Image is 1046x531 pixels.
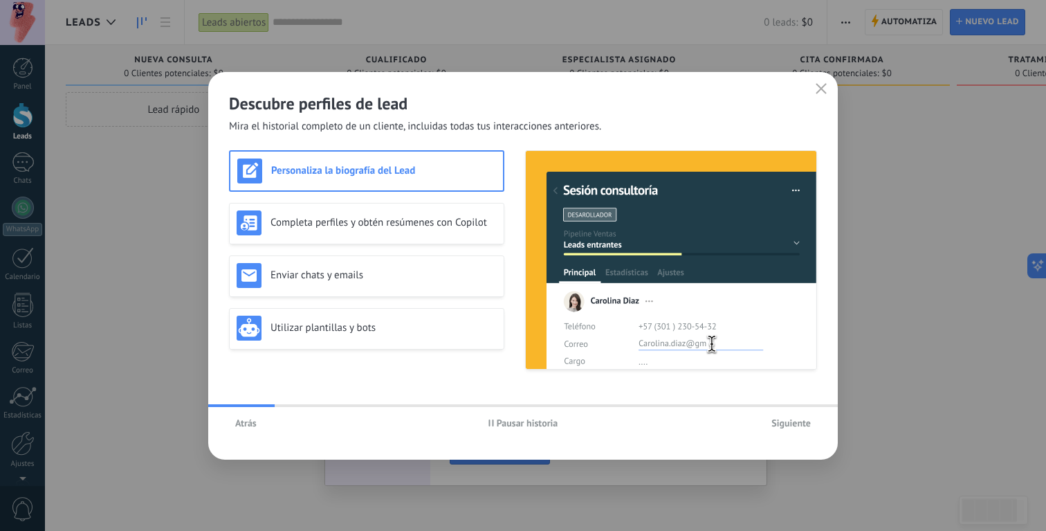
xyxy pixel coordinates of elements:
[271,164,496,177] h3: Personaliza la biografía del Lead
[765,413,817,433] button: Siguiente
[229,93,817,114] h2: Descubre perfiles de lead
[771,418,811,428] span: Siguiente
[482,413,565,433] button: Pausar historia
[497,418,558,428] span: Pausar historia
[229,120,601,134] span: Mira el historial completo de un cliente, incluidas todas tus interacciones anteriores.
[270,269,497,282] h3: Enviar chats y emails
[229,413,263,433] button: Atrás
[270,321,497,334] h3: Utilizar plantillas y bots
[235,418,257,428] span: Atrás
[270,216,497,229] h3: Completa perfiles y obtén resúmenes con Copilot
